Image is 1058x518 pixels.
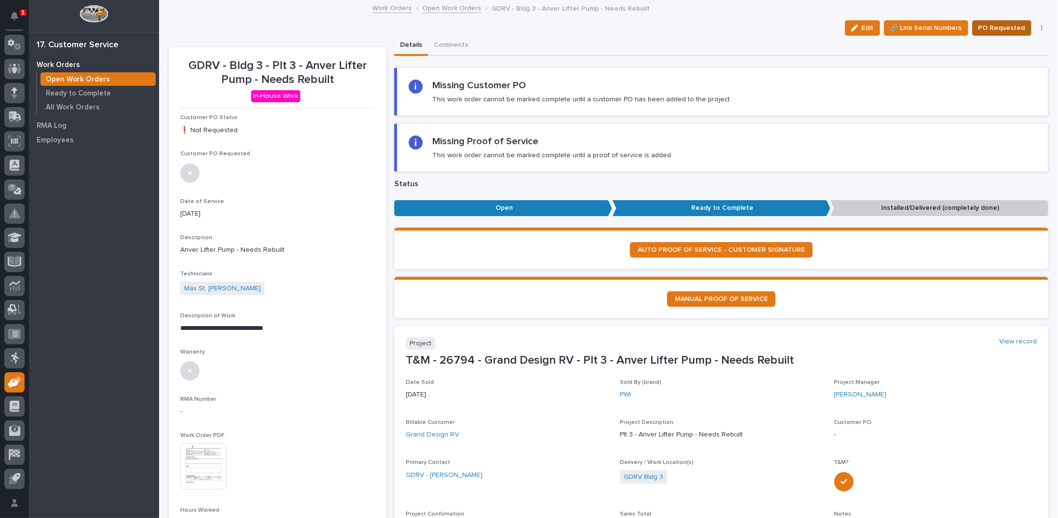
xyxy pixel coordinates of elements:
span: Delivery / Work Location(s) [620,460,694,465]
p: Ready to Complete [613,200,830,216]
span: Warranty [180,349,205,355]
button: Notifications [4,6,25,26]
span: Sales Total [620,511,651,517]
span: Date Sold [406,380,434,385]
p: ❗ Not Requested [180,125,375,136]
p: 1 [21,9,25,16]
span: Description [180,235,212,241]
p: Installed/Delivered (completely done) [830,200,1048,216]
span: Project Description [620,420,673,425]
span: Billable Customer [406,420,455,425]
button: PO Requested [972,20,1031,36]
a: RMA Log [29,118,159,133]
span: AUTO PROOF OF SERVICE - CUSTOMER SIGNATURE [638,246,805,253]
a: Grand Design RV [406,430,459,440]
p: Open Work Orders [46,75,110,84]
a: Max St. [PERSON_NAME] [184,284,261,294]
a: Open Work Orders [423,2,482,13]
p: Work Orders [37,61,80,69]
span: Edit [862,24,874,32]
p: Status [394,179,1048,189]
p: RMA Log [37,122,67,130]
div: 17. Customer Service [37,40,119,51]
button: Edit [845,20,880,36]
p: This work order cannot be marked complete until a customer PO has been added to the project. [432,95,731,104]
a: Work Orders [29,57,159,72]
button: 🔗 Link Serial Numbers [884,20,968,36]
a: View record [999,338,1037,346]
span: RMA Number [180,396,216,402]
a: MANUAL PROOF OF SERVICE [667,291,776,307]
p: - [834,430,1037,440]
span: MANUAL PROOF OF SERVICE [675,296,768,302]
span: Date of Service [180,199,224,204]
span: T&M? [834,460,849,465]
div: In-House Work [251,90,300,102]
a: All Work Orders [37,100,159,114]
span: Description of Work [180,313,235,319]
span: 🔗 Link Serial Numbers [890,22,962,34]
p: GDRV - Bldg 3 - Anver Lifter Pump - Needs Rebuilt [492,2,650,13]
span: Technicians [180,271,213,277]
p: Anver Lifter Pump - Needs Rebuilt [180,245,375,255]
a: Employees [29,133,159,147]
span: PO Requested [978,22,1025,34]
a: Open Work Orders [37,72,159,86]
a: PWI [620,390,631,400]
span: Primary Contact [406,460,450,465]
a: [PERSON_NAME] [834,390,887,400]
h2: Missing Customer PO [432,80,526,91]
p: Employees [37,136,74,145]
span: Customer PO [834,420,872,425]
p: Plt 3 - Anver Lifter Pump - Needs Rebuilt [620,430,822,440]
p: All Work Orders [46,103,100,112]
a: AUTO PROOF OF SERVICE - CUSTOMER SIGNATURE [630,242,813,258]
p: [DATE] [406,390,608,400]
span: Customer PO Status [180,115,238,121]
span: Customer PO Requested [180,151,250,157]
p: This work order cannot be marked complete until a proof of service is added. [432,151,672,160]
a: Ready to Complete [37,86,159,100]
p: - [180,407,375,417]
span: Project Confirmation [406,511,464,517]
p: T&M - 26794 - Grand Design RV - Plt 3 - Anver Lifter Pump - Needs Rebuilt [406,354,1037,368]
span: Sold By (brand) [620,380,661,385]
div: Notifications1 [12,12,25,27]
p: GDRV - Bldg 3 - Plt 3 - Anver Lifter Pump - Needs Rebuilt [180,59,375,87]
img: Workspace Logo [80,5,108,23]
a: GDRV - [PERSON_NAME] [406,470,482,480]
span: Hours Worked [180,507,219,513]
a: GDRV Bldg 3 [624,472,663,482]
span: Project Manager [834,380,880,385]
button: Comments [428,36,474,56]
p: Project [406,338,435,350]
p: Ready to Complete [46,89,111,98]
h2: Missing Proof of Service [432,136,538,147]
span: Notes [834,511,852,517]
p: [DATE] [180,209,375,219]
p: Open [394,200,612,216]
button: Details [394,36,428,56]
a: Work Orders [373,2,412,13]
span: Work Order PDF [180,433,225,438]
